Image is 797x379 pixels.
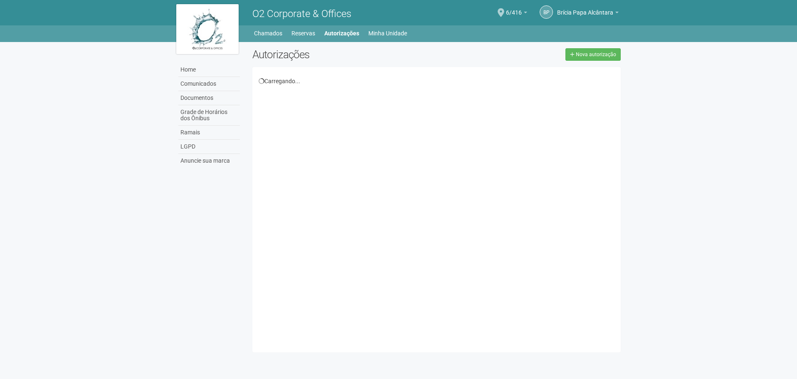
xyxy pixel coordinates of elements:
a: Chamados [254,27,282,39]
a: Documentos [178,91,240,105]
span: Nova autorização [576,52,616,57]
img: logo.jpg [176,4,239,54]
a: BP [540,5,553,19]
a: Reservas [291,27,315,39]
a: Autorizações [324,27,359,39]
a: Home [178,63,240,77]
h2: Autorizações [252,48,430,61]
a: Anuncie sua marca [178,154,240,168]
a: Grade de Horários dos Ônibus [178,105,240,126]
span: Brícia Papa Alcântara [557,1,613,16]
a: Comunicados [178,77,240,91]
a: Minha Unidade [368,27,407,39]
a: Ramais [178,126,240,140]
div: Carregando... [259,77,615,85]
a: Nova autorização [565,48,621,61]
a: 6/416 [506,10,527,17]
span: O2 Corporate & Offices [252,8,351,20]
span: 6/416 [506,1,522,16]
a: LGPD [178,140,240,154]
a: Brícia Papa Alcântara [557,10,619,17]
